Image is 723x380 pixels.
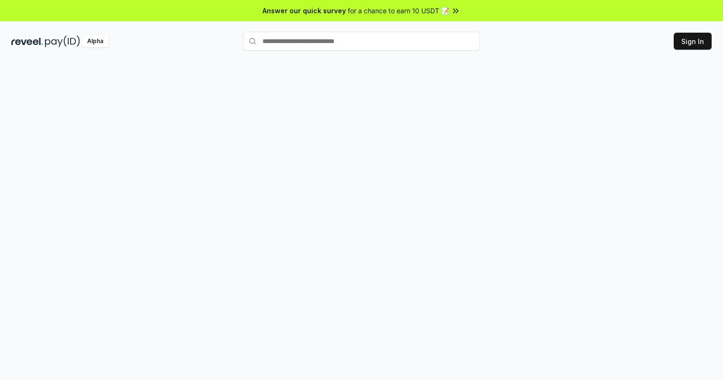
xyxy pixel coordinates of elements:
img: reveel_dark [11,35,43,47]
button: Sign In [674,33,712,50]
span: Answer our quick survey [262,6,346,16]
div: Alpha [82,35,108,47]
span: for a chance to earn 10 USDT 📝 [348,6,449,16]
img: pay_id [45,35,80,47]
